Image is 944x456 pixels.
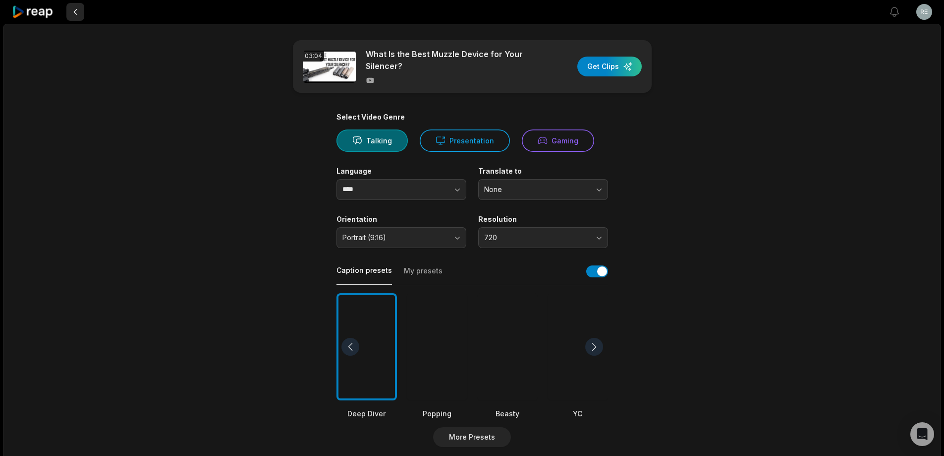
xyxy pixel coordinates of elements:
[336,113,608,122] div: Select Video Genre
[342,233,446,242] span: Portrait (9:16)
[577,57,642,76] button: Get Clips
[478,227,608,248] button: 720
[548,408,608,419] div: YC
[336,167,466,176] label: Language
[433,427,511,447] button: More Presets
[336,408,397,419] div: Deep Diver
[336,215,466,224] label: Orientation
[420,130,510,152] button: Presentation
[484,185,588,194] span: None
[366,48,537,72] p: What Is the Best Muzzle Device for Your Silencer?
[478,215,608,224] label: Resolution
[478,179,608,200] button: None
[404,266,443,285] button: My presets
[336,130,408,152] button: Talking
[303,51,324,62] div: 03:04
[407,408,467,419] div: Popping
[336,227,466,248] button: Portrait (9:16)
[478,167,608,176] label: Translate to
[910,422,934,446] div: Open Intercom Messenger
[477,408,538,419] div: Beasty
[522,130,594,152] button: Gaming
[336,265,392,285] button: Caption presets
[484,233,588,242] span: 720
